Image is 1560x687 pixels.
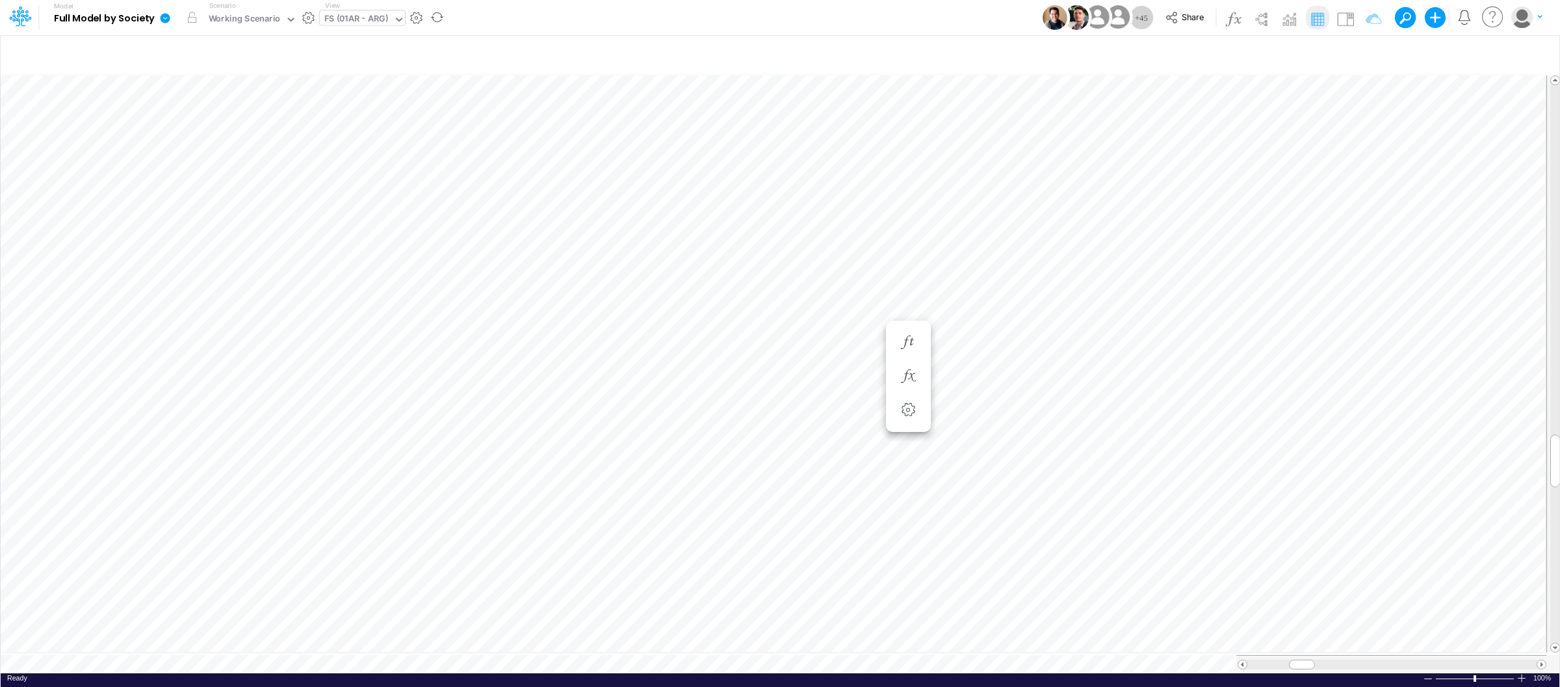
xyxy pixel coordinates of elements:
[12,41,1277,68] input: Type a title here
[1533,673,1553,683] div: Zoom level
[1423,674,1433,684] div: Zoom Out
[54,3,73,10] label: Model
[54,13,155,25] b: Full Model by Society
[1182,12,1204,21] span: Share
[1457,10,1472,25] a: Notifications
[325,1,340,10] label: View
[7,673,27,683] div: In Ready mode
[1135,14,1148,22] span: + 45
[324,12,389,27] div: FS (01AR - ARG)
[1533,673,1553,683] span: 100%
[209,12,281,27] div: Working Scenario
[1043,5,1067,30] img: User Image Icon
[1083,3,1112,32] img: User Image Icon
[1064,5,1089,30] img: User Image Icon
[7,674,27,682] span: Ready
[1159,8,1213,28] button: Share
[1435,673,1516,683] div: Zoom
[209,1,236,10] label: Scenario
[1516,673,1527,683] div: Zoom In
[1103,3,1132,32] img: User Image Icon
[1474,675,1476,682] div: Zoom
